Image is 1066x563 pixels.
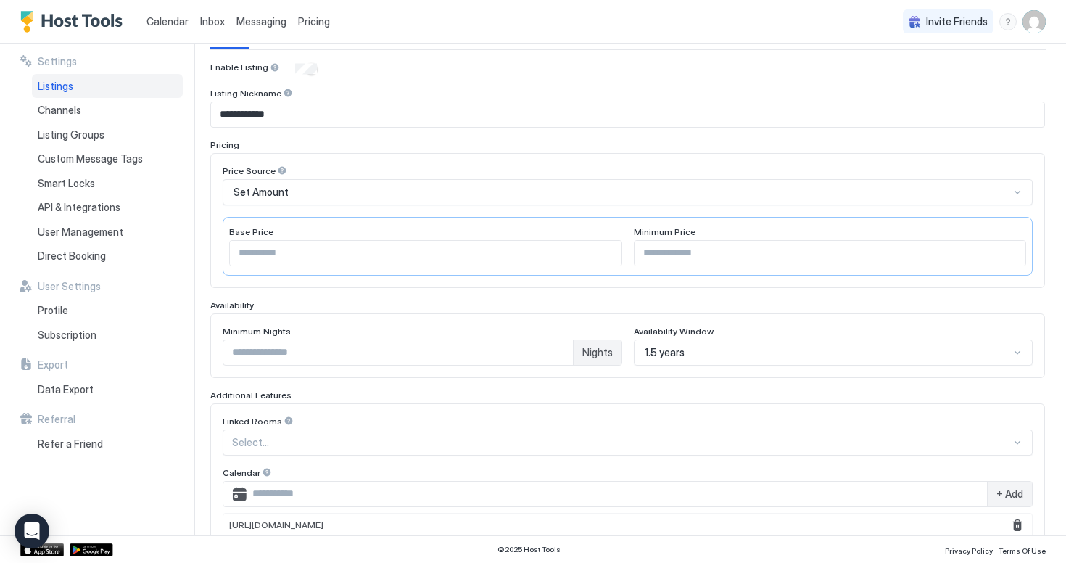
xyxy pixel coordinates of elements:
[1009,517,1026,534] button: Remove
[229,226,273,237] span: Base Price
[38,304,68,317] span: Profile
[210,390,292,400] span: Additional Features
[945,542,993,557] a: Privacy Policy
[15,514,49,548] div: Open Intercom Messenger
[634,326,714,337] span: Availability Window
[32,220,183,244] a: User Management
[38,152,143,165] span: Custom Message Tags
[32,432,183,456] a: Refer a Friend
[236,15,286,28] span: Messaging
[223,416,282,427] span: Linked Rooms
[234,186,289,199] span: Set Amount
[200,15,225,28] span: Inbox
[20,543,64,556] a: App Store
[926,15,988,28] span: Invite Friends
[210,300,254,311] span: Availability
[38,280,101,293] span: User Settings
[32,244,183,268] a: Direct Booking
[38,250,106,263] span: Direct Booking
[146,15,189,28] span: Calendar
[32,171,183,196] a: Smart Locks
[20,11,129,33] a: Host Tools Logo
[146,14,189,29] a: Calendar
[223,340,573,365] input: Input Field
[945,546,993,555] span: Privacy Policy
[210,88,281,99] span: Listing Nickname
[645,346,685,359] span: 1.5 years
[38,128,104,141] span: Listing Groups
[200,14,225,29] a: Inbox
[999,542,1046,557] a: Terms Of Use
[38,358,68,371] span: Export
[38,201,120,214] span: API & Integrations
[38,104,81,117] span: Channels
[32,377,183,402] a: Data Export
[497,545,561,554] span: © 2025 Host Tools
[32,298,183,323] a: Profile
[38,80,73,93] span: Listings
[582,346,613,359] span: Nights
[247,482,987,506] input: Input Field
[38,413,75,426] span: Referral
[32,195,183,220] a: API & Integrations
[229,519,323,530] span: [URL][DOMAIN_NAME]
[999,13,1017,30] div: menu
[32,323,183,348] a: Subscription
[223,326,291,337] span: Minimum Nights
[38,226,123,239] span: User Management
[996,488,1023,501] span: + Add
[38,55,77,68] span: Settings
[70,543,113,556] a: Google Play Store
[32,98,183,123] a: Channels
[999,546,1046,555] span: Terms Of Use
[223,165,276,176] span: Price Source
[236,14,286,29] a: Messaging
[38,437,103,451] span: Refer a Friend
[230,241,621,266] input: Input Field
[38,329,96,342] span: Subscription
[210,62,268,73] span: Enable Listing
[298,15,330,28] span: Pricing
[211,102,1044,127] input: Input Field
[635,241,1026,266] input: Input Field
[32,74,183,99] a: Listings
[1022,10,1046,33] div: User profile
[223,467,260,478] span: Calendar
[634,226,695,237] span: Minimum Price
[38,383,94,396] span: Data Export
[32,123,183,147] a: Listing Groups
[32,147,183,171] a: Custom Message Tags
[38,177,95,190] span: Smart Locks
[210,139,239,150] span: Pricing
